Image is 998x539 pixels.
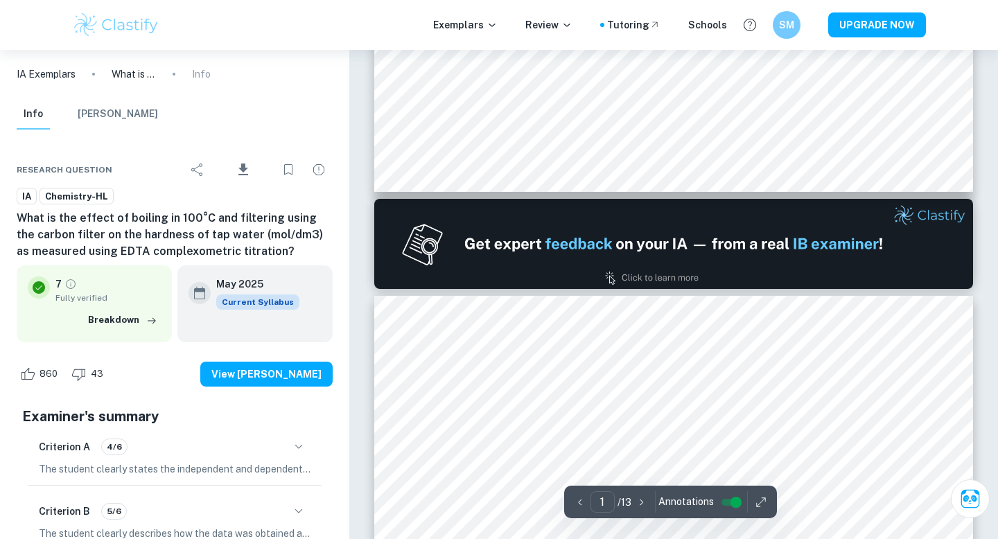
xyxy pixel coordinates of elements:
[102,505,126,518] span: 5/6
[618,495,631,510] p: / 13
[658,495,714,509] span: Annotations
[214,152,272,188] div: Download
[773,11,800,39] button: SM
[40,190,113,204] span: Chemistry-HL
[433,17,498,33] p: Exemplars
[17,99,50,130] button: Info
[78,99,158,130] button: [PERSON_NAME]
[17,188,37,205] a: IA
[102,441,127,453] span: 4/6
[17,210,333,260] h6: What is the effect of boiling in 100°C and filtering using the carbon filter on the hardness of t...
[32,367,65,381] span: 860
[738,13,762,37] button: Help and Feedback
[17,190,36,204] span: IA
[374,199,973,289] img: Ad
[22,406,327,427] h5: Examiner's summary
[17,363,65,385] div: Like
[55,292,161,304] span: Fully verified
[184,156,211,184] div: Share
[68,363,111,385] div: Dislike
[112,67,156,82] p: What is the effect of boiling in 100°C and filtering using the carbon filter on the hardness of t...
[192,67,211,82] p: Info
[64,278,77,290] a: Grade fully verified
[779,17,795,33] h6: SM
[216,294,299,310] span: Current Syllabus
[525,17,572,33] p: Review
[40,188,114,205] a: Chemistry-HL
[39,461,310,477] p: The student clearly states the independent and dependent variables in the research question, howe...
[200,362,333,387] button: View [PERSON_NAME]
[17,164,112,176] span: Research question
[72,11,160,39] img: Clastify logo
[951,479,990,518] button: Ask Clai
[828,12,926,37] button: UPGRADE NOW
[607,17,660,33] a: Tutoring
[17,67,76,82] a: IA Exemplars
[688,17,727,33] a: Schools
[274,156,302,184] div: Bookmark
[39,439,90,454] h6: Criterion A
[216,294,299,310] div: This exemplar is based on the current syllabus. Feel free to refer to it for inspiration/ideas wh...
[305,156,333,184] div: Report issue
[83,367,111,381] span: 43
[85,310,161,330] button: Breakdown
[216,276,288,292] h6: May 2025
[39,504,90,519] h6: Criterion B
[55,276,62,292] p: 7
